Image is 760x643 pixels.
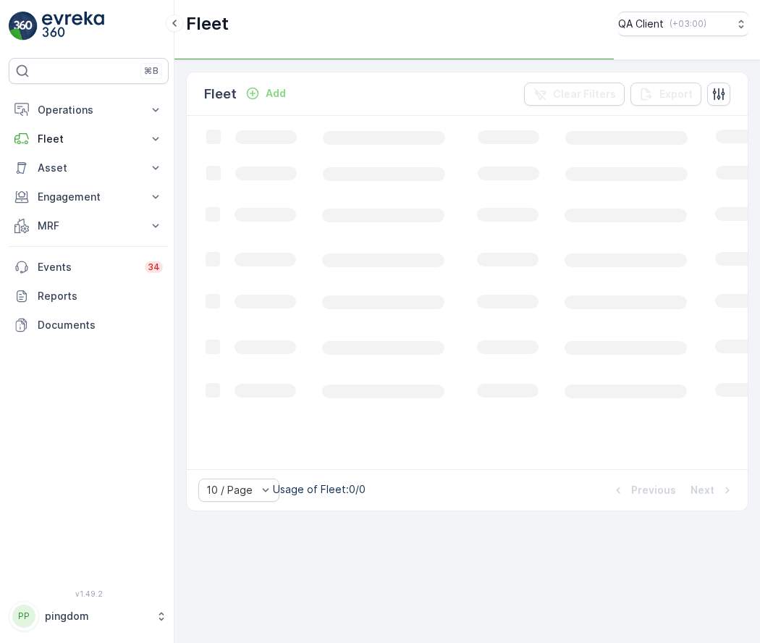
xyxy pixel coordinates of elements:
[45,609,148,623] p: pingdom
[689,482,736,499] button: Next
[12,605,35,628] div: PP
[38,103,140,117] p: Operations
[618,12,748,36] button: QA Client(+03:00)
[9,601,169,631] button: PPpingdom
[609,482,677,499] button: Previous
[9,589,169,598] span: v 1.49.2
[240,85,292,102] button: Add
[9,182,169,211] button: Engagement
[38,190,140,204] p: Engagement
[38,219,140,233] p: MRF
[9,125,169,154] button: Fleet
[186,12,229,35] p: Fleet
[9,211,169,240] button: MRF
[659,87,693,101] p: Export
[38,132,140,146] p: Fleet
[691,483,714,497] p: Next
[9,96,169,125] button: Operations
[631,483,676,497] p: Previous
[204,84,237,104] p: Fleet
[9,311,169,340] a: Documents
[9,282,169,311] a: Reports
[148,261,160,273] p: 34
[9,253,169,282] a: Events34
[38,260,136,274] p: Events
[630,83,701,106] button: Export
[273,482,366,497] p: Usage of Fleet : 0/0
[266,86,286,101] p: Add
[618,17,664,31] p: QA Client
[524,83,625,106] button: Clear Filters
[9,12,38,41] img: logo
[144,65,159,77] p: ⌘B
[42,12,104,41] img: logo_light-DOdMpM7g.png
[670,18,706,30] p: ( +03:00 )
[38,161,140,175] p: Asset
[553,87,616,101] p: Clear Filters
[9,154,169,182] button: Asset
[38,289,163,303] p: Reports
[38,318,163,332] p: Documents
